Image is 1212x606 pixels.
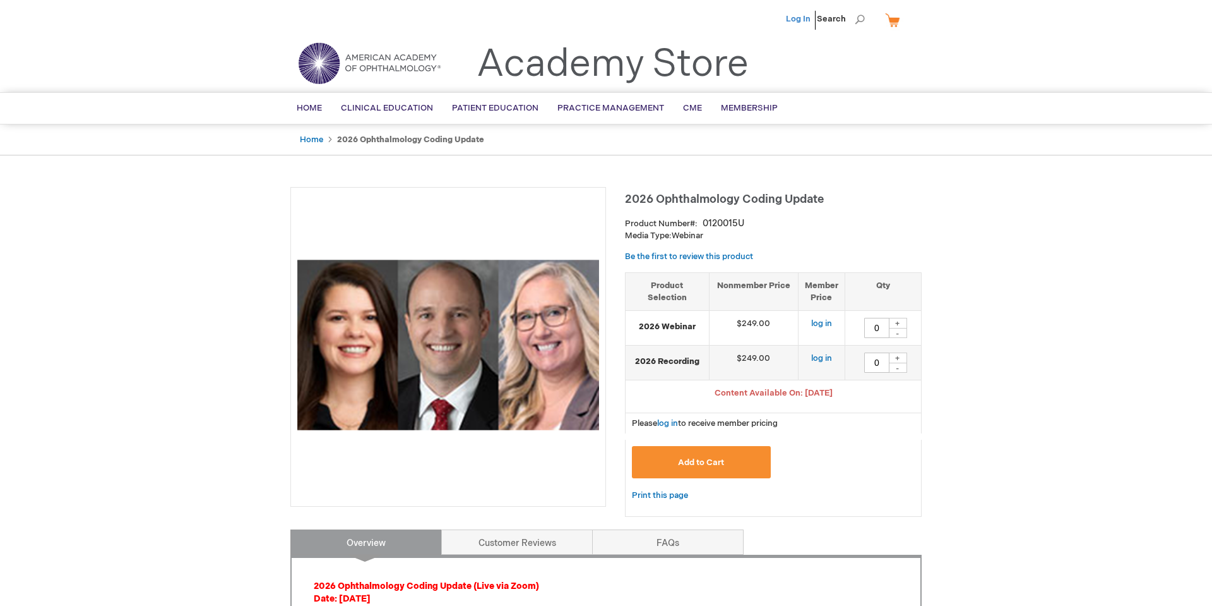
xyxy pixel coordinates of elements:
span: Content Available On: [DATE] [715,388,833,398]
input: Qty [864,353,889,373]
a: Log In [786,14,811,24]
span: Clinical Education [341,103,433,113]
strong: 2026 Ophthalmology Coding Update [337,135,484,145]
strong: Product Number [625,219,698,229]
a: Overview [290,530,442,555]
a: Home [300,135,323,145]
th: Product Selection [626,272,709,310]
a: Print this page [632,488,688,504]
span: Membership [721,103,778,113]
span: Add to Cart [678,458,724,468]
input: Qty [864,318,889,338]
div: - [888,363,907,373]
th: Member Price [798,272,845,310]
span: Please to receive member pricing [632,418,778,428]
span: Search [817,6,865,32]
span: Practice Management [557,103,664,113]
strong: 2026 Webinar [632,321,703,333]
td: $249.00 [709,311,798,346]
a: log in [811,353,832,363]
span: Patient Education [452,103,538,113]
a: log in [811,318,832,329]
div: - [888,328,907,338]
button: Add to Cart [632,446,771,478]
div: + [888,353,907,363]
div: + [888,318,907,329]
th: Qty [845,272,921,310]
span: CME [683,103,702,113]
td: $249.00 [709,346,798,380]
a: FAQs [592,530,744,555]
div: 0120015U [703,217,744,230]
span: 2026 Ophthalmology Coding Update [625,193,824,206]
a: Be the first to review this product [625,251,753,262]
span: Home [297,103,322,113]
a: log in [657,418,678,428]
strong: Media Type: [625,231,672,241]
p: Webinar [625,230,922,242]
a: Customer Reviews [441,530,593,555]
a: Academy Store [477,42,749,87]
img: 2026 Ophthalmology Coding Update [297,194,599,496]
strong: 2026 Recording [632,356,703,368]
th: Nonmember Price [709,272,798,310]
